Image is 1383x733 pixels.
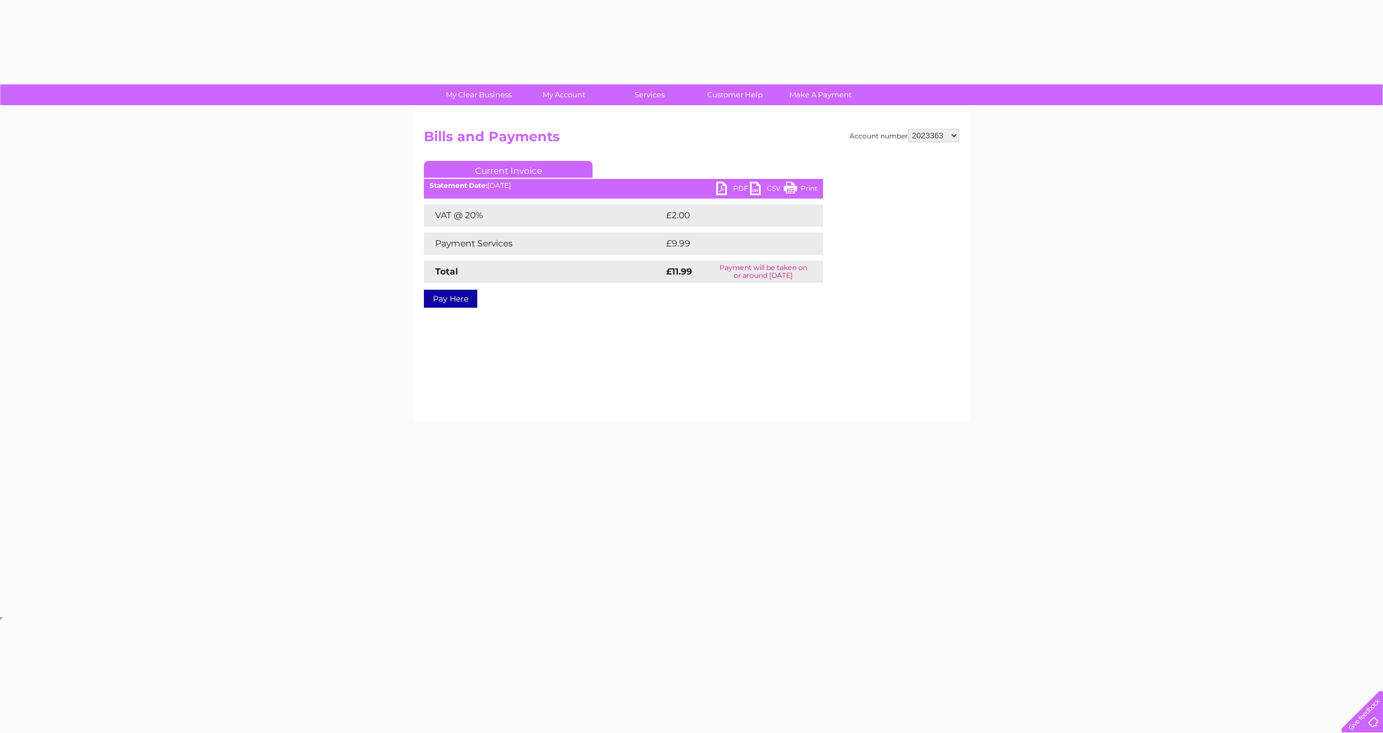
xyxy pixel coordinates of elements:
[774,84,867,105] a: Make A Payment
[424,129,959,150] h2: Bills and Payments
[424,290,477,308] a: Pay Here
[430,181,487,190] b: Statement Date:
[689,84,781,105] a: Customer Help
[849,129,959,142] div: Account number
[432,84,525,105] a: My Clear Business
[424,182,823,190] div: [DATE]
[424,204,663,227] td: VAT @ 20%
[435,266,458,277] strong: Total
[424,161,593,178] a: Current Invoice
[784,182,817,198] a: Print
[663,232,798,255] td: £9.99
[666,266,692,277] strong: £11.99
[518,84,611,105] a: My Account
[663,204,797,227] td: £2.00
[603,84,696,105] a: Services
[750,182,784,198] a: CSV
[716,182,750,198] a: PDF
[704,260,823,283] td: Payment will be taken on or around [DATE]
[424,232,663,255] td: Payment Services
